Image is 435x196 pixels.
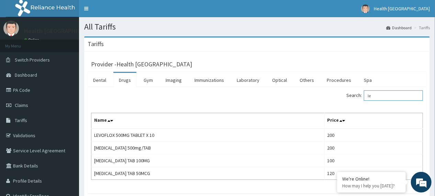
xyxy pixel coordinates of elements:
[15,72,37,78] span: Dashboard
[84,22,430,31] h1: All Tariffs
[15,57,50,63] span: Switch Providers
[24,28,101,34] p: Health [GEOGRAPHIC_DATA]
[231,73,265,87] a: Laboratory
[358,73,377,87] a: Spa
[160,73,187,87] a: Imaging
[88,41,104,47] h3: Tariffs
[138,73,158,87] a: Gym
[24,37,41,42] a: Online
[88,73,112,87] a: Dental
[346,90,423,101] label: Search:
[13,34,28,52] img: d_794563401_company_1708531726252_794563401
[91,154,325,167] td: [MEDICAL_DATA] TAB 100MG
[113,3,129,20] div: Minimize live chat window
[40,56,95,126] span: We're online!
[324,129,423,142] td: 200
[324,154,423,167] td: 100
[15,117,27,123] span: Tariffs
[91,113,325,129] th: Name
[15,102,28,108] span: Claims
[3,21,19,36] img: User Image
[91,167,325,180] td: [MEDICAL_DATA] TAB 50MCG
[412,25,430,31] li: Tariffs
[342,183,401,189] p: How may I help you today?
[91,142,325,154] td: [MEDICAL_DATA] 500mg/TAB
[294,73,320,87] a: Others
[113,73,136,87] a: Drugs
[189,73,230,87] a: Immunizations
[364,90,423,101] input: Search:
[91,129,325,142] td: LEVOFLOX 500MG TABLET X 10
[324,167,423,180] td: 120
[361,4,370,13] img: User Image
[342,176,401,182] div: We're Online!
[324,113,423,129] th: Price
[267,73,292,87] a: Optical
[91,61,192,67] h3: Provider - Health [GEOGRAPHIC_DATA]
[386,25,412,31] a: Dashboard
[36,39,115,47] div: Chat with us now
[3,127,131,151] textarea: Type your message and hit 'Enter'
[374,6,430,12] span: Health [GEOGRAPHIC_DATA]
[324,142,423,154] td: 200
[321,73,357,87] a: Procedures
